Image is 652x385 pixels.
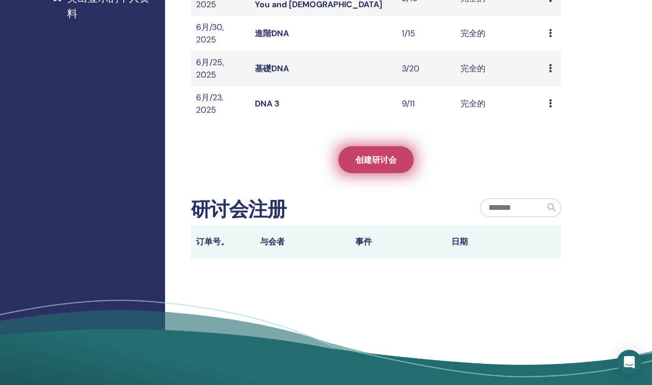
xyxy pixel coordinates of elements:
th: 事件 [350,225,446,258]
a: 進階DNA [255,28,289,39]
td: 1/15 [397,16,455,51]
a: DNA 3 [255,98,280,109]
td: 完全的 [455,51,544,86]
td: 3/20 [397,51,455,86]
th: 与会者 [255,225,351,258]
span: 创建研讨会 [355,155,397,165]
td: 完全的 [455,86,544,121]
a: 基礎DNA [255,63,289,74]
td: 完全的 [455,16,544,51]
td: 6月/23, 2025 [191,86,250,121]
td: 6月/25, 2025 [191,51,250,86]
th: 订单号。 [191,225,255,258]
h2: 研讨会注册 [191,198,286,222]
a: 创建研讨会 [338,146,414,173]
td: 6月/30, 2025 [191,16,250,51]
td: 9/11 [397,86,455,121]
th: 日期 [446,225,542,258]
div: Open Intercom Messenger [617,350,642,375]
